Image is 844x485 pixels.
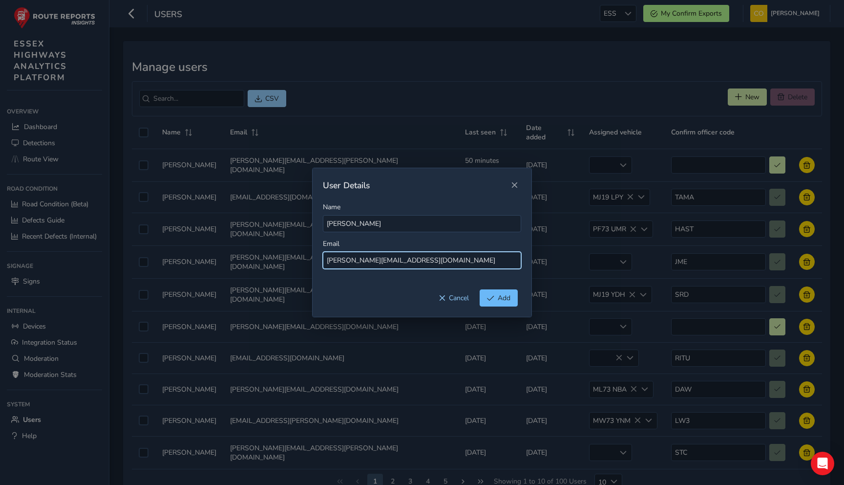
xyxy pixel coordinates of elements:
span: Add [498,293,510,303]
label: Email [323,239,339,248]
span: Cancel [449,293,469,303]
div: Open Intercom Messenger [811,452,834,475]
div: User Details [323,179,507,191]
button: Add [480,289,518,307]
label: Name [323,202,340,212]
button: Cancel [431,289,476,307]
button: Close [507,178,521,192]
